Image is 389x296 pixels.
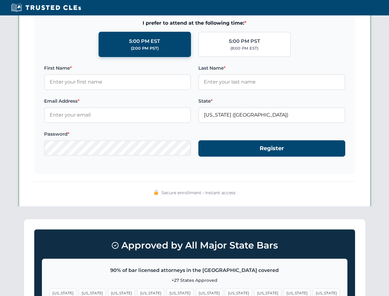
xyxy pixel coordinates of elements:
[198,107,345,123] input: Florida (FL)
[230,45,258,51] div: (8:00 PM EST)
[161,189,236,196] span: Secure enrollment • Instant access
[44,130,191,138] label: Password
[50,277,340,284] p: +27 States Approved
[129,37,160,45] div: 5:00 PM EST
[42,237,347,254] h3: Approved by All Major State Bars
[229,37,260,45] div: 5:00 PM PST
[198,140,345,157] button: Register
[44,19,345,27] span: I prefer to attend at the following time:
[154,190,159,195] img: 🔒
[198,97,345,105] label: State
[44,74,191,90] input: Enter your first name
[50,266,340,274] p: 90% of bar licensed attorneys in the [GEOGRAPHIC_DATA] covered
[44,97,191,105] label: Email Address
[9,3,83,12] img: Trusted CLEs
[44,64,191,72] label: First Name
[198,74,345,90] input: Enter your last name
[44,107,191,123] input: Enter your email
[131,45,159,51] div: (2:00 PM PST)
[198,64,345,72] label: Last Name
